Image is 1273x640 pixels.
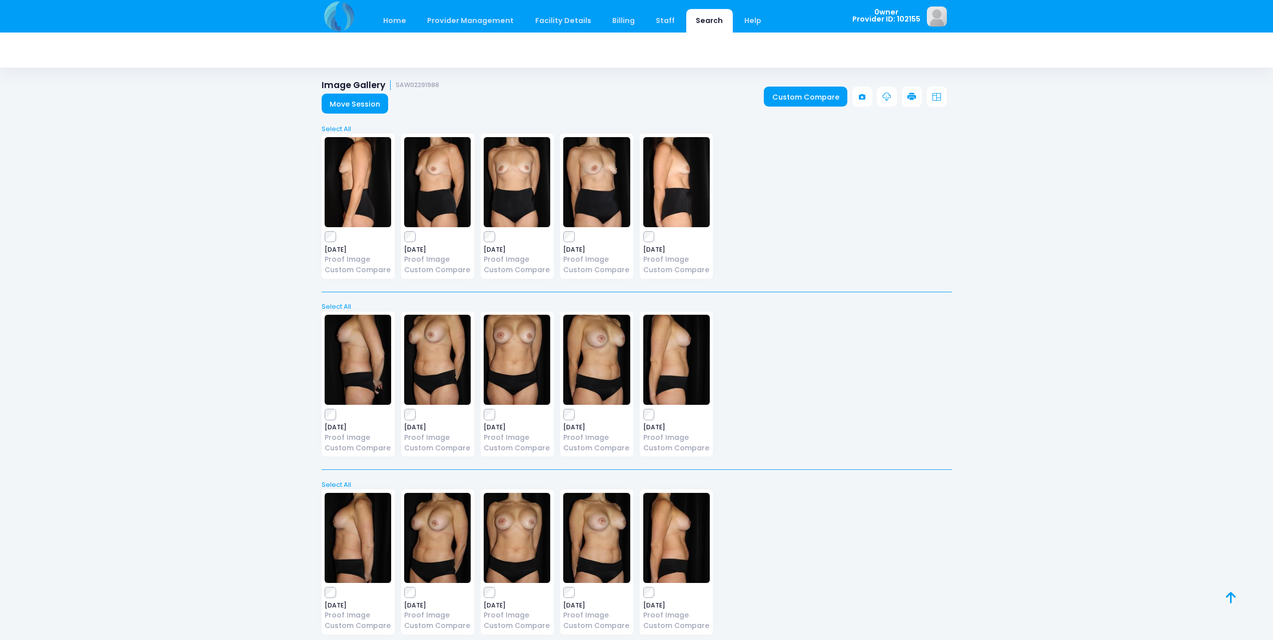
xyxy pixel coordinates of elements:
[563,247,630,253] span: [DATE]
[764,87,847,107] a: Custom Compare
[484,137,550,227] img: image
[325,424,391,430] span: [DATE]
[643,432,710,443] a: Proof Image
[325,443,391,453] a: Custom Compare
[563,432,630,443] a: Proof Image
[852,9,920,23] span: 0wner Provider ID: 102155
[318,302,955,312] a: Select All
[325,602,391,608] span: [DATE]
[404,424,471,430] span: [DATE]
[325,493,391,583] img: image
[404,432,471,443] a: Proof Image
[927,7,947,27] img: image
[322,80,440,91] h1: Image Gallery
[643,315,710,405] img: image
[484,493,550,583] img: image
[396,82,439,89] small: SAW02291988
[484,424,550,430] span: [DATE]
[484,620,550,631] a: Custom Compare
[325,432,391,443] a: Proof Image
[404,443,471,453] a: Custom Compare
[686,9,733,33] a: Search
[643,493,710,583] img: image
[484,602,550,608] span: [DATE]
[325,254,391,265] a: Proof Image
[563,265,630,275] a: Custom Compare
[484,432,550,443] a: Proof Image
[643,254,710,265] a: Proof Image
[318,124,955,134] a: Select All
[643,620,710,631] a: Custom Compare
[325,265,391,275] a: Custom Compare
[484,247,550,253] span: [DATE]
[484,254,550,265] a: Proof Image
[643,137,710,227] img: image
[484,265,550,275] a: Custom Compare
[404,493,471,583] img: image
[484,610,550,620] a: Proof Image
[404,265,471,275] a: Custom Compare
[404,137,471,227] img: image
[563,602,630,608] span: [DATE]
[404,315,471,405] img: image
[643,602,710,608] span: [DATE]
[643,610,710,620] a: Proof Image
[325,620,391,631] a: Custom Compare
[484,443,550,453] a: Custom Compare
[602,9,644,33] a: Billing
[734,9,771,33] a: Help
[563,443,630,453] a: Custom Compare
[404,254,471,265] a: Proof Image
[563,610,630,620] a: Proof Image
[563,315,630,405] img: image
[404,620,471,631] a: Custom Compare
[643,265,710,275] a: Custom Compare
[404,602,471,608] span: [DATE]
[374,9,416,33] a: Home
[563,424,630,430] span: [DATE]
[322,94,389,114] a: Move Session
[646,9,685,33] a: Staff
[484,315,550,405] img: image
[525,9,601,33] a: Facility Details
[325,247,391,253] span: [DATE]
[643,424,710,430] span: [DATE]
[318,480,955,490] a: Select All
[404,247,471,253] span: [DATE]
[643,443,710,453] a: Custom Compare
[325,315,391,405] img: image
[418,9,524,33] a: Provider Management
[563,254,630,265] a: Proof Image
[563,620,630,631] a: Custom Compare
[325,137,391,227] img: image
[643,247,710,253] span: [DATE]
[404,610,471,620] a: Proof Image
[563,137,630,227] img: image
[563,493,630,583] img: image
[325,610,391,620] a: Proof Image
